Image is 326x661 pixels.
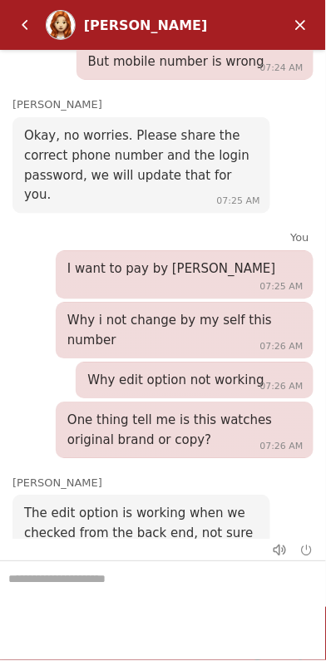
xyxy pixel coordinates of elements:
span: Why i not change by my self this number [67,313,272,348]
div: [PERSON_NAME] [12,476,326,493]
span: I want to pay by [PERSON_NAME] [67,262,276,277]
div: [PERSON_NAME] [12,96,326,114]
span: 07:25 AM [260,282,304,293]
span: 07:26 AM [260,382,304,392]
em: End chat [301,545,314,557]
em: Minimize [284,8,318,42]
span: 07:25 AM [217,196,260,207]
em: Back [8,8,42,42]
span: The edit option is working when we checked from the back end, not sure what went wrong with your ... [24,506,254,561]
div: [PERSON_NAME] [84,17,230,33]
span: Okay, no worries. Please share the correct phone number and the login password, we will update th... [24,128,249,203]
span: One thing tell me is this watches original brand or copy? [67,413,273,448]
em: Mute [264,534,297,567]
span: 07:24 AM [260,62,304,73]
img: Profile picture of Eva Tyler [47,11,75,39]
span: 07:26 AM [260,342,304,353]
span: Why edit option not working [87,373,264,388]
span: 07:26 AM [260,441,304,452]
span: But mobile number is wrong [88,54,264,69]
